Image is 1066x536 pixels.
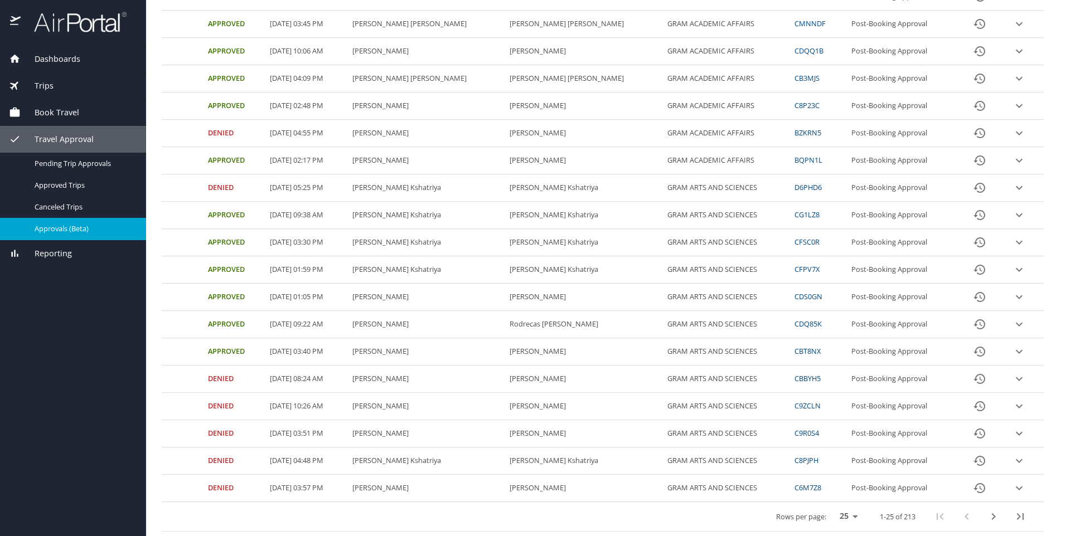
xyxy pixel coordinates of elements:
[1011,234,1028,251] button: expand row
[966,338,993,365] button: History
[1011,70,1028,87] button: expand row
[348,202,505,229] td: [PERSON_NAME] Kshatriya
[505,393,662,420] td: [PERSON_NAME]
[847,38,957,65] td: Post-Booking Approval
[348,174,505,202] td: [PERSON_NAME] Kshatriya
[203,311,265,338] td: Approved
[505,420,662,447] td: [PERSON_NAME]
[203,174,265,202] td: Denied
[348,38,505,65] td: [PERSON_NAME]
[847,420,957,447] td: Post-Booking Approval
[831,508,862,525] select: rows per page
[1011,480,1028,496] button: expand row
[203,393,265,420] td: Denied
[847,311,957,338] td: Post-Booking Approval
[505,256,662,284] td: [PERSON_NAME] Kshatriya
[794,100,820,110] a: C8P23C
[1011,398,1028,415] button: expand row
[794,291,822,301] a: CDS0GN
[35,158,133,169] span: Pending Trip Approvals
[966,92,993,119] button: History
[663,284,790,311] td: GRAM ARTS AND SCIENCES
[847,256,957,284] td: Post-Booking Approval
[1011,261,1028,278] button: expand row
[776,513,826,520] p: Rows per page:
[663,393,790,420] td: GRAM ARTS AND SCIENCES
[794,73,820,83] a: CB3MJS
[794,209,820,220] a: CG1LZ8
[348,475,505,502] td: [PERSON_NAME]
[203,92,265,120] td: Approved
[794,483,821,493] a: C6M7Z8
[794,46,823,56] a: CDQQ1B
[794,264,820,274] a: CFPV7X
[794,373,821,383] a: CBBYH5
[663,38,790,65] td: GRAM ACADEMIC AFFAIRS
[966,256,993,283] button: History
[35,180,133,191] span: Approved Trips
[847,65,957,92] td: Post-Booking Approval
[505,366,662,393] td: [PERSON_NAME]
[847,147,957,174] td: Post-Booking Approval
[21,53,80,65] span: Dashboards
[265,11,348,38] td: [DATE] 03:45 PM
[663,475,790,502] td: GRAM ARTS AND SCIENCES
[1011,316,1028,333] button: expand row
[21,106,79,119] span: Book Travel
[21,133,94,145] span: Travel Approval
[265,475,348,502] td: [DATE] 03:57 PM
[1011,125,1028,142] button: expand row
[265,65,348,92] td: [DATE] 04:09 PM
[794,155,822,165] a: BQPN1L
[847,338,957,366] td: Post-Booking Approval
[847,447,957,475] td: Post-Booking Approval
[1011,43,1028,60] button: expand row
[980,503,1007,530] button: next page
[505,174,662,202] td: [PERSON_NAME] Kshatriya
[847,120,957,147] td: Post-Booking Approval
[203,147,265,174] td: Approved
[22,11,127,33] img: airportal-logo.png
[348,284,505,311] td: [PERSON_NAME]
[1011,452,1028,469] button: expand row
[1007,503,1034,530] button: last page
[847,284,957,311] td: Post-Booking Approval
[794,18,826,28] a: CMNNDF
[348,11,505,38] td: [PERSON_NAME] [PERSON_NAME]
[265,366,348,393] td: [DATE] 08:24 AM
[663,202,790,229] td: GRAM ARTS AND SCIENCES
[348,256,505,284] td: [PERSON_NAME] Kshatriya
[663,147,790,174] td: GRAM ACADEMIC AFFAIRS
[203,202,265,229] td: Approved
[966,311,993,338] button: History
[663,120,790,147] td: GRAM ACADEMIC AFFAIRS
[663,174,790,202] td: GRAM ARTS AND SCIENCES
[265,147,348,174] td: [DATE] 02:17 PM
[847,393,957,420] td: Post-Booking Approval
[348,420,505,447] td: [PERSON_NAME]
[265,393,348,420] td: [DATE] 10:26 AM
[265,256,348,284] td: [DATE] 01:59 PM
[794,237,820,247] a: CFSC0R
[1011,98,1028,114] button: expand row
[265,174,348,202] td: [DATE] 05:25 PM
[847,475,957,502] td: Post-Booking Approval
[966,120,993,147] button: History
[794,401,821,411] a: C9ZCLN
[35,223,133,234] span: Approvals (Beta)
[966,366,993,392] button: History
[505,229,662,256] td: [PERSON_NAME] Kshatriya
[505,311,662,338] td: Rodrecas [PERSON_NAME]
[203,447,265,475] td: Denied
[794,128,821,138] a: BZKRN5
[203,475,265,502] td: Denied
[663,338,790,366] td: GRAM ARTS AND SCIENCES
[966,174,993,201] button: History
[203,229,265,256] td: Approved
[505,447,662,475] td: [PERSON_NAME] Kshatriya
[203,11,265,38] td: Approved
[663,447,790,475] td: GRAM ARTS AND SCIENCES
[203,338,265,366] td: Approved
[794,182,822,192] a: D6PHD6
[794,319,822,329] a: CDQ85K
